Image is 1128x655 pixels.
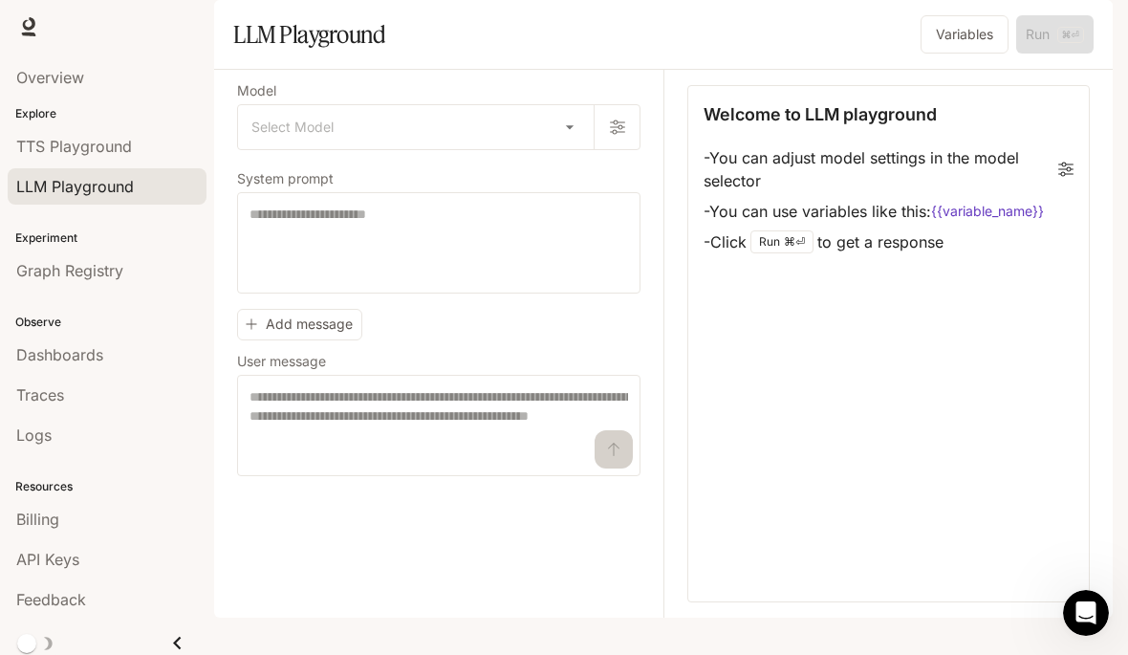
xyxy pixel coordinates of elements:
[704,142,1074,196] li: - You can adjust model settings in the model selector
[251,118,334,137] span: Select Model
[237,84,276,98] p: Model
[921,15,1009,54] button: Variables
[237,309,362,340] button: Add message
[238,105,594,149] div: Select Model
[704,101,937,127] p: Welcome to LLM playground
[704,227,1074,257] li: - Click to get a response
[704,196,1074,227] li: - You can use variables like this:
[237,172,334,186] p: System prompt
[233,15,385,54] h1: LLM Playground
[750,230,813,253] div: Run
[931,202,1044,221] code: {{variable_name}}
[237,355,326,368] p: User message
[1063,590,1109,636] iframe: Intercom live chat
[784,236,805,248] p: ⌘⏎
